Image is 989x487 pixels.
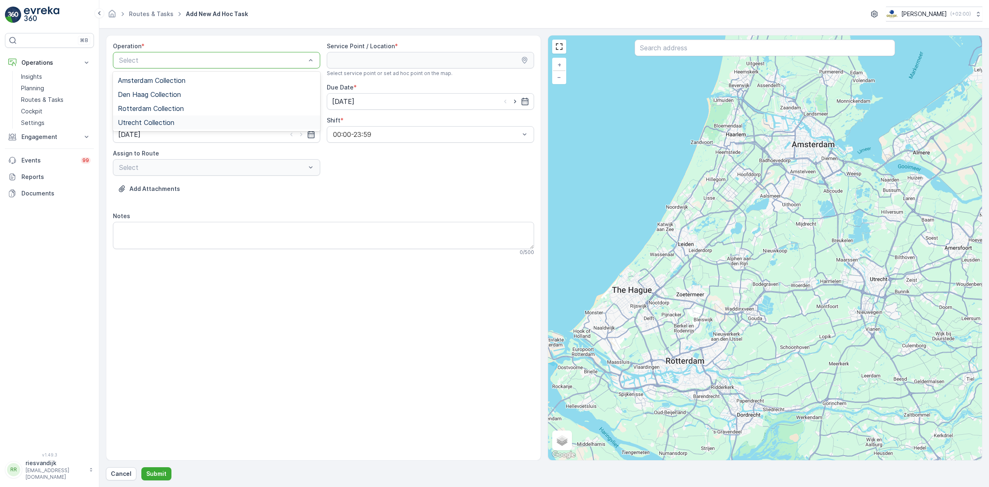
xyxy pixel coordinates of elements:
p: ( +02:00 ) [950,11,971,17]
a: Planning [18,82,94,94]
span: − [557,73,561,80]
button: Engagement [5,129,94,145]
a: Layers [553,431,571,449]
span: Amsterdam Collection [118,77,185,84]
a: Reports [5,169,94,185]
a: Settings [18,117,94,129]
a: Open this area in Google Maps (opens a new window) [550,449,577,460]
a: Homepage [108,12,117,19]
label: Operation [113,42,141,49]
img: logo_light-DOdMpM7g.png [24,7,59,23]
p: [PERSON_NAME] [901,10,947,18]
a: Zoom In [553,59,565,71]
p: Submit [146,470,166,478]
label: Notes [113,212,130,219]
p: Routes & Tasks [21,96,63,104]
span: + [558,61,561,68]
p: Documents [21,189,91,198]
span: Utrecht Collection [118,119,174,126]
p: [EMAIL_ADDRESS][DOMAIN_NAME] [26,467,85,480]
a: Cockpit [18,106,94,117]
p: 0 / 500 [520,249,534,256]
label: Service Point / Location [327,42,395,49]
button: [PERSON_NAME](+02:00) [886,7,982,21]
img: Google [550,449,577,460]
p: ⌘B [80,37,88,44]
a: View Fullscreen [553,40,565,53]
p: 99 [82,157,89,164]
span: Den Haag Collection [118,91,181,98]
span: Select service point or set ad hoc point on the map. [327,70,452,77]
p: Reports [21,173,91,181]
p: Select [119,55,306,65]
div: RR [7,463,20,476]
button: Cancel [106,467,136,480]
p: Insights [21,73,42,81]
a: Zoom Out [553,71,565,83]
button: Operations [5,54,94,71]
p: Cockpit [21,107,42,115]
label: Shift [327,117,340,124]
p: Operations [21,59,77,67]
img: logo [5,7,21,23]
p: Engagement [21,133,77,141]
p: Settings [21,119,45,127]
p: Add Attachments [129,185,180,193]
span: Rotterdam Collection [118,105,184,112]
span: Add New Ad Hoc Task [184,10,250,18]
input: dd/mm/yyyy [327,93,534,110]
p: Events [21,156,76,165]
input: Search address [635,40,895,56]
label: Due Date [327,84,354,91]
a: Insights [18,71,94,82]
p: Planning [21,84,44,92]
span: v 1.49.3 [5,452,94,457]
button: RRriesvandijk[EMAIL_ADDRESS][DOMAIN_NAME] [5,459,94,480]
p: riesvandijk [26,459,85,467]
label: Assign to Route [113,150,159,157]
a: Routes & Tasks [18,94,94,106]
p: Cancel [111,470,131,478]
button: Upload File [113,182,185,195]
input: dd/mm/yyyy [113,126,320,143]
a: Routes & Tasks [129,10,173,17]
a: Documents [5,185,94,202]
a: Events99 [5,152,94,169]
img: basis-logo_rgb2x.png [886,9,898,19]
button: Submit [141,467,171,480]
